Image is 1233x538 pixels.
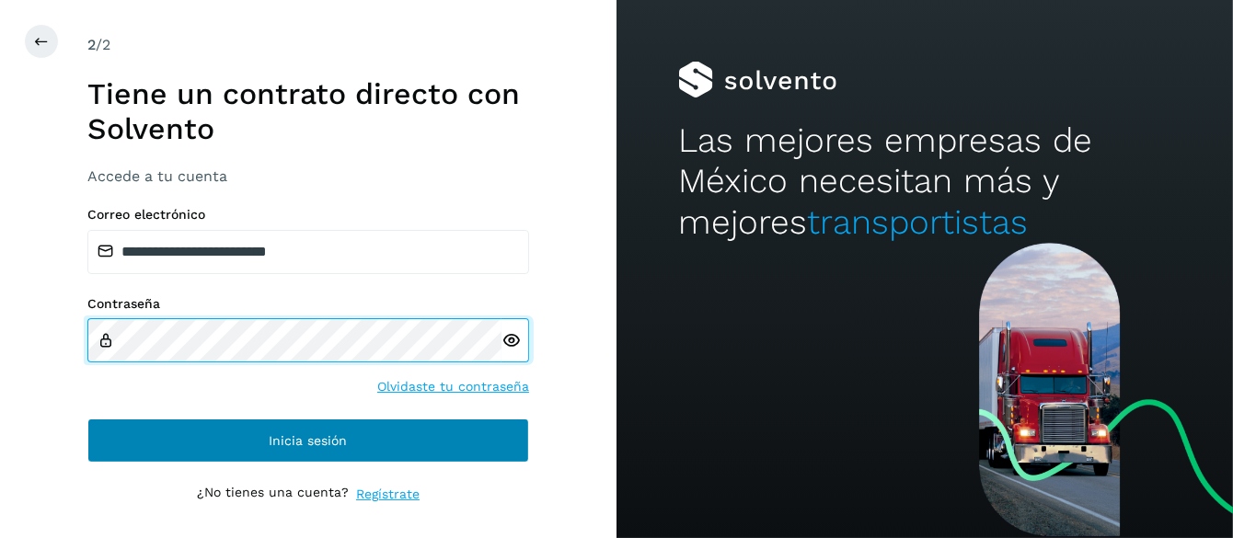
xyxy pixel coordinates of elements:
[87,76,529,147] h1: Tiene un contrato directo con Solvento
[87,296,529,312] label: Contraseña
[87,418,529,463] button: Inicia sesión
[807,202,1028,242] span: transportistas
[197,485,349,504] p: ¿No tienes una cuenta?
[377,377,529,396] a: Olvidaste tu contraseña
[356,485,420,504] a: Regístrate
[270,434,348,447] span: Inicia sesión
[87,207,529,223] label: Correo electrónico
[87,167,529,185] h3: Accede a tu cuenta
[678,120,1171,243] h2: Las mejores empresas de México necesitan más y mejores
